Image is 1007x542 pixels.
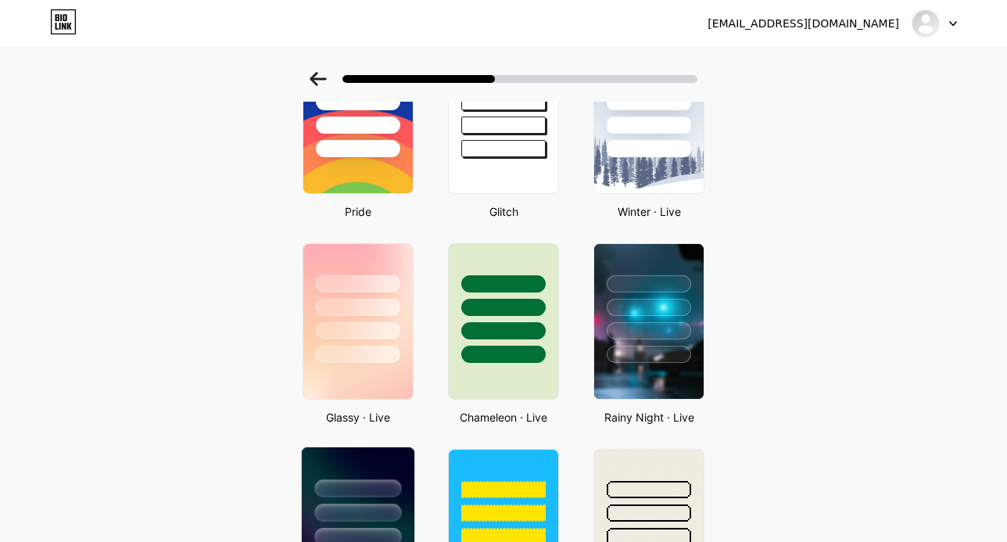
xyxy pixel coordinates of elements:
[443,409,564,425] div: Chameleon · Live
[911,9,941,38] img: hannahhcarreon
[589,203,709,220] div: Winter · Live
[298,203,418,220] div: Pride
[443,203,564,220] div: Glitch
[708,16,899,32] div: [EMAIL_ADDRESS][DOMAIN_NAME]
[589,409,709,425] div: Rainy Night · Live
[298,409,418,425] div: Glassy · Live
